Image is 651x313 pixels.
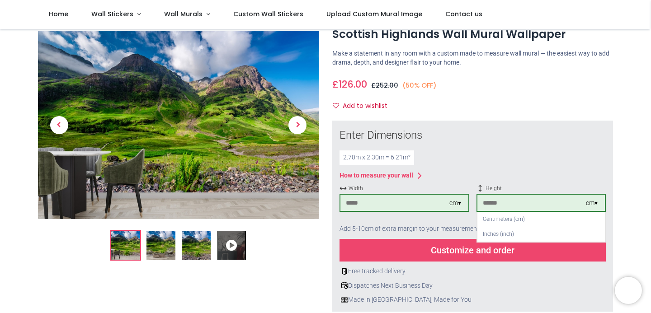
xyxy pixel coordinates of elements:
span: 126.00 [339,78,367,91]
h1: Scottish Highlands Wall Mural Wallpaper [332,27,613,42]
div: cm ▾ [586,199,598,208]
div: 2.70 m x 2.30 m = 6.21 m² [340,150,414,165]
img: WS-47606-03 [182,231,211,260]
span: 252.00 [376,81,398,90]
span: Custom Wall Stickers [233,9,303,19]
div: Enter Dimensions [340,128,606,143]
div: Centimeters (cm) [477,212,605,227]
span: Height [476,185,606,192]
a: Previous [38,60,80,191]
div: Free tracked delivery [340,267,606,276]
i: Add to wishlist [333,103,339,109]
img: uk [341,296,348,304]
span: Home [49,9,68,19]
div: Made in [GEOGRAPHIC_DATA], Made for You [340,295,606,304]
div: Customize and order [340,239,606,262]
span: Upload Custom Mural Image [326,9,422,19]
span: £ [371,81,398,90]
button: Add to wishlistAdd to wishlist [332,98,395,114]
img: WS-47606-02 [146,231,175,260]
small: (50% OFF) [402,81,437,90]
div: cm ▾ [449,199,461,208]
div: Dispatches Next Business Day [340,281,606,290]
a: Next [277,60,319,191]
img: Scottish Highlands Wall Mural Wallpaper [111,231,140,260]
span: Wall Stickers [91,9,133,19]
div: Inches (inch) [477,227,605,242]
span: Contact us [445,9,482,19]
span: £ [332,78,367,91]
div: Add 5-10cm of extra margin to your measurements. [340,219,606,239]
span: Previous [50,116,68,134]
div: How to measure your wall [340,171,413,180]
span: Width [340,185,469,192]
span: Wall Murals [164,9,203,19]
img: Scottish Highlands Wall Mural Wallpaper [38,31,319,219]
p: Make a statement in any room with a custom made to measure wall mural — the easiest way to add dr... [332,49,613,67]
span: Next [288,116,307,134]
iframe: Brevo live chat [615,277,642,304]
